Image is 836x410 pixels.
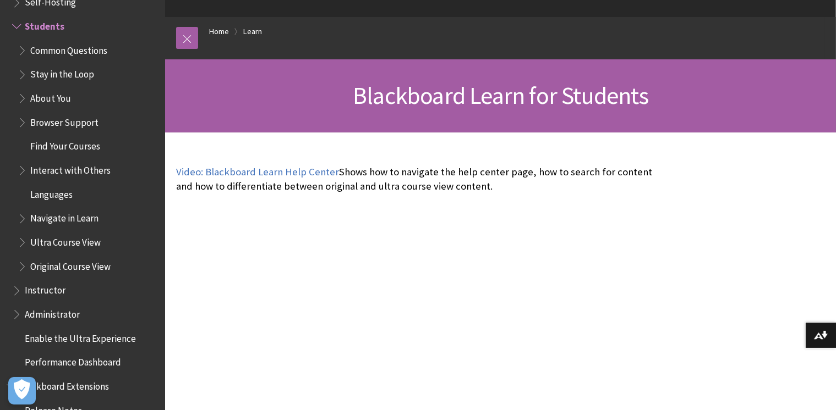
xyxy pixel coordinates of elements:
span: Original Course View [30,257,111,272]
span: Blackboard Extensions [19,377,109,392]
span: Navigate in Learn [30,209,99,224]
span: Enable the Ultra Experience [25,329,136,344]
span: Blackboard Learn for Students [353,80,648,110]
a: Video: Blackboard Learn Help Center [176,165,339,179]
span: Find Your Courses [30,137,100,152]
span: About You [30,89,71,104]
span: Performance Dashboard [25,353,121,368]
span: Stay in the Loop [30,65,94,80]
a: Learn [243,25,262,38]
span: Students [25,17,64,32]
button: Open Preferences [8,377,36,405]
p: Shows how to navigate the help center page, how to search for content and how to differentiate be... [176,165,662,193]
span: Administrator [25,305,80,320]
span: Languages [30,185,73,200]
span: Browser Support [30,113,99,128]
a: Home [209,25,229,38]
span: Ultra Course View [30,233,101,248]
span: Common Questions [30,41,107,56]
span: Instructor [25,281,65,296]
span: Interact with Others [30,161,111,176]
